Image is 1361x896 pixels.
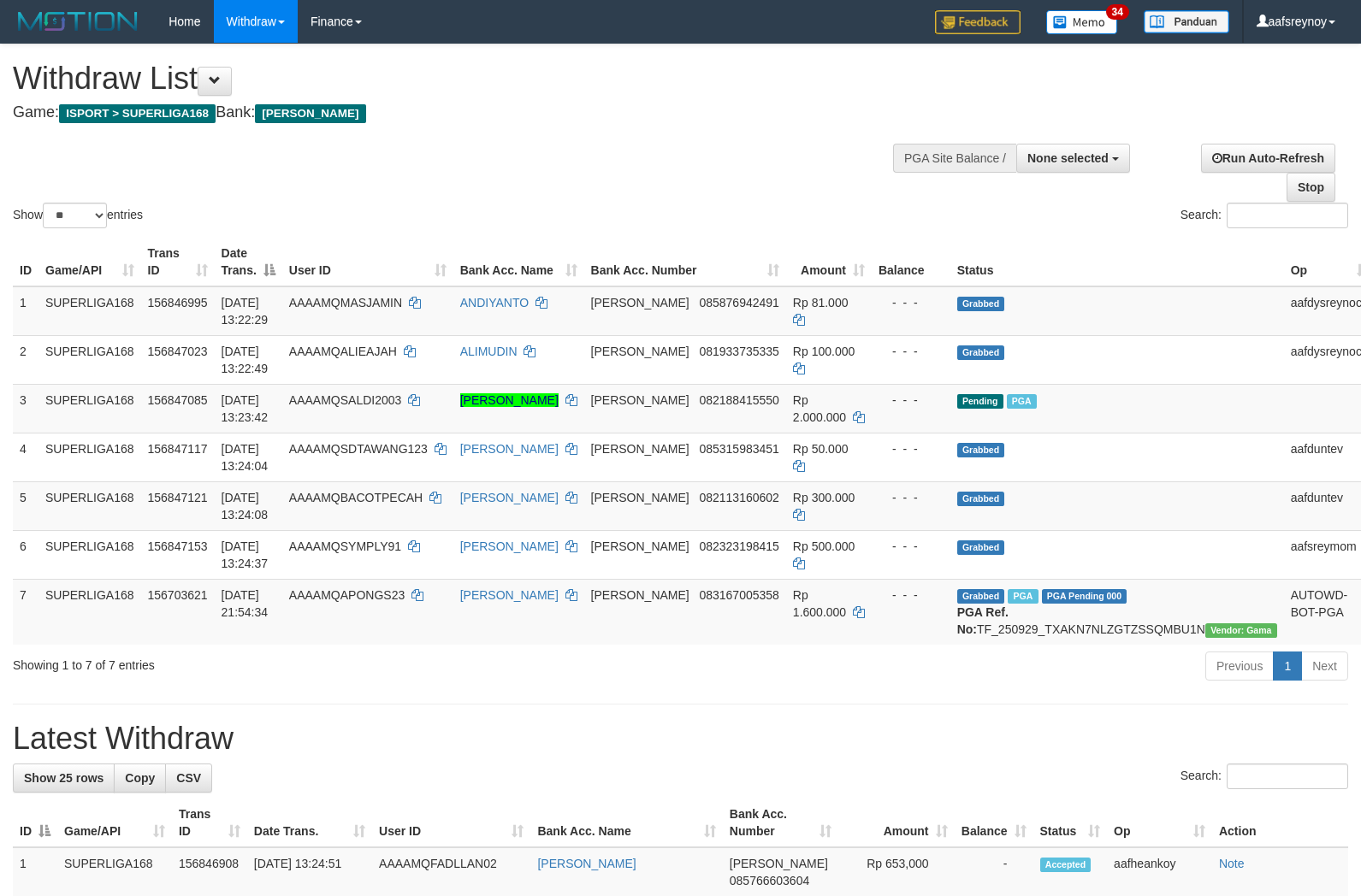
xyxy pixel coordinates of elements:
td: 6 [13,530,38,579]
th: Balance [872,238,950,286]
span: Copy 085766603604 to clipboard [730,874,809,887]
h1: Latest Withdraw [13,722,1348,756]
span: Rp 500.000 [793,539,855,553]
span: None selected [1027,151,1109,165]
a: CSV [165,763,212,793]
span: Rp 2.000.000 [793,393,846,424]
span: Show 25 rows [24,771,104,785]
td: SUPERLIGA168 [38,286,141,336]
span: [PERSON_NAME] [591,296,689,309]
select: Showentries [43,203,107,228]
a: 1 [1273,651,1302,681]
span: [PERSON_NAME] [591,491,689,504]
label: Show entries [13,203,143,228]
span: AAAAMQBACOTPECAH [289,491,423,504]
span: [PERSON_NAME] [591,442,689,456]
span: AAAAMQALIEAJAH [289,345,397,358]
span: Grabbed [957,297,1005,311]
a: Run Auto-Refresh [1201,144,1335,173]
span: Copy 081933735335 to clipboard [699,345,778,358]
td: 5 [13,481,38,530]
th: Bank Acc. Number: activate to sort column ascending [723,799,838,847]
td: 2 [13,335,38,384]
h1: Withdraw List [13,62,891,96]
span: Rp 50.000 [793,442,849,456]
span: Pending [957,394,1003,409]
a: Previous [1205,651,1274,681]
span: [DATE] 13:24:08 [222,491,269,522]
th: Trans ID: activate to sort column ascending [172,799,247,847]
span: AAAAMQSDTAWANG123 [289,442,428,456]
span: Copy [125,771,155,785]
td: SUPERLIGA168 [38,384,141,433]
td: SUPERLIGA168 [38,335,141,384]
span: Copy 085315983451 to clipboard [699,442,778,456]
a: Note [1219,857,1245,870]
th: Game/API: activate to sort column ascending [57,799,172,847]
button: None selected [1016,144,1130,173]
th: Trans ID: activate to sort column ascending [141,238,215,286]
td: SUPERLIGA168 [38,530,141,579]
span: Grabbed [957,492,1005,506]
span: PGA Pending [1042,589,1127,604]
div: - - - [879,392,944,409]
a: ALIMUDIN [460,345,518,358]
span: Grabbed [957,345,1005,360]
th: Amount: activate to sort column ascending [786,238,872,286]
span: [PERSON_NAME] [591,588,689,602]
span: [PERSON_NAME] [591,539,689,553]
span: 156847023 [148,345,208,358]
h4: Game: Bank: [13,104,891,121]
span: [DATE] 13:24:37 [222,539,269,570]
span: [DATE] 13:23:42 [222,393,269,424]
span: Vendor URL: https://trx31.1velocity.biz [1205,623,1277,638]
span: 34 [1106,4,1129,20]
a: Show 25 rows [13,763,115,793]
span: 156847085 [148,393,208,407]
span: Grabbed [957,589,1005,604]
span: [PERSON_NAME] [255,104,365,123]
span: [DATE] 21:54:34 [222,588,269,619]
a: [PERSON_NAME] [460,393,559,407]
th: Status [950,238,1284,286]
th: Amount: activate to sort column ascending [838,799,955,847]
div: - - - [879,343,944,360]
td: SUPERLIGA168 [38,579,141,645]
a: [PERSON_NAME] [460,539,559,553]
span: ISPORT > SUPERLIGA168 [59,104,216,123]
img: Button%20Memo.svg [1046,10,1118,34]
th: Action [1212,799,1348,847]
div: PGA Site Balance / [893,144,1016,173]
th: Status: activate to sort column ascending [1033,799,1108,847]
div: - - - [879,587,944,604]
div: - - - [879,538,944,555]
img: panduan.png [1144,10,1229,33]
span: Rp 300.000 [793,491,855,504]
span: Rp 100.000 [793,345,855,358]
th: User ID: activate to sort column ascending [282,238,453,286]
span: Copy 082188415550 to clipboard [699,393,778,407]
th: ID: activate to sort column descending [13,799,57,847]
th: Bank Acc. Name: activate to sort column ascending [530,799,722,847]
label: Search: [1181,763,1348,789]
img: MOTION_logo.png [13,9,143,34]
span: AAAAMQSYMPLY91 [289,539,401,553]
td: 3 [13,384,38,433]
a: [PERSON_NAME] [460,588,559,602]
a: [PERSON_NAME] [537,857,636,870]
span: Grabbed [957,540,1005,555]
td: SUPERLIGA168 [38,481,141,530]
a: Next [1301,651,1348,681]
span: 156847153 [148,539,208,553]
label: Search: [1181,203,1348,228]
span: Marked by aafheankoy [1007,394,1037,409]
span: 156846995 [148,296,208,309]
span: Copy 082113160602 to clipboard [699,491,778,504]
span: [PERSON_NAME] [591,393,689,407]
span: Copy 085876942491 to clipboard [699,296,778,309]
td: 7 [13,579,38,645]
a: ANDIYANTO [460,296,529,309]
span: Marked by aafchhiseyha [1008,589,1038,604]
td: SUPERLIGA168 [38,433,141,481]
span: Grabbed [957,443,1005,457]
